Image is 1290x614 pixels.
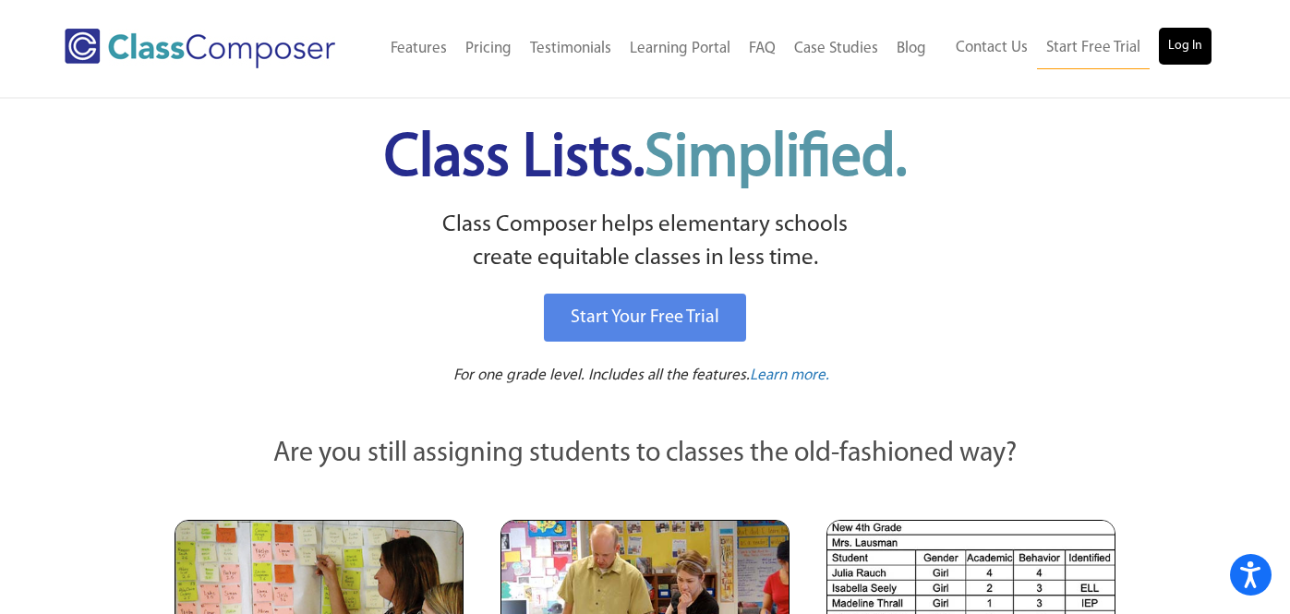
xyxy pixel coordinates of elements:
a: Log In [1159,28,1212,65]
p: Are you still assigning students to classes the old-fashioned way? [175,434,1116,475]
a: Learn more. [750,365,829,388]
a: Blog [887,29,935,69]
a: Start Your Free Trial [544,294,746,342]
a: Pricing [456,29,521,69]
span: Simplified. [645,129,907,189]
a: Learning Portal [621,29,740,69]
a: Case Studies [785,29,887,69]
a: FAQ [740,29,785,69]
a: Testimonials [521,29,621,69]
nav: Header Menu [368,29,935,69]
img: Class Composer [65,29,335,68]
nav: Header Menu [935,28,1212,69]
a: Features [381,29,456,69]
span: For one grade level. Includes all the features. [453,367,750,383]
span: Class Lists. [384,129,907,189]
a: Contact Us [946,28,1037,68]
a: Start Free Trial [1037,28,1150,69]
span: Learn more. [750,367,829,383]
span: Start Your Free Trial [571,308,719,327]
p: Class Composer helps elementary schools create equitable classes in less time. [172,209,1119,276]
